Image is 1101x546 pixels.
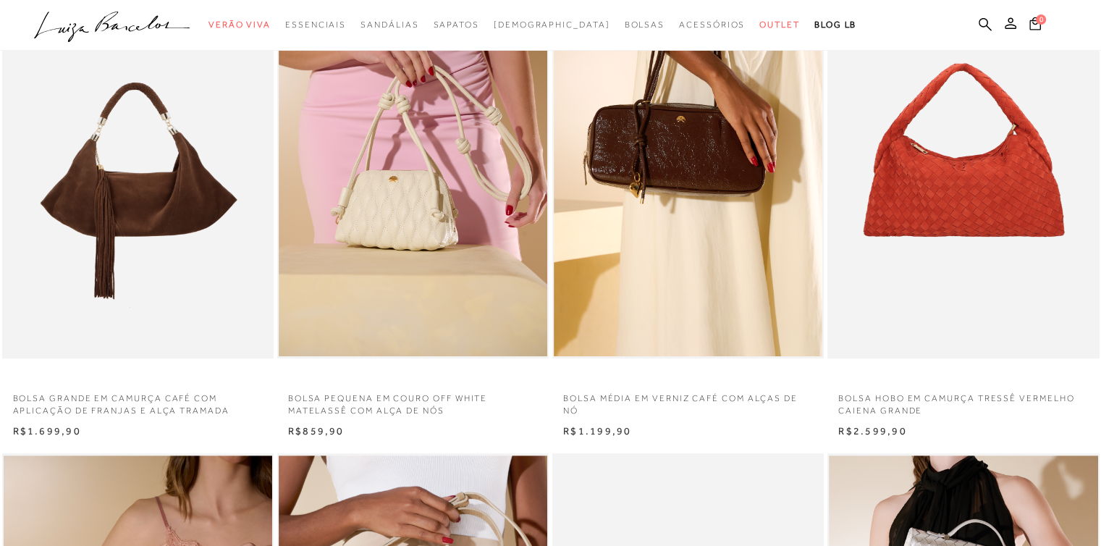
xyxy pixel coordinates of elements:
[838,425,906,437] span: R$2.599,90
[827,384,1099,417] a: BOLSA HOBO EM CAMURÇA TRESSÊ VERMELHO CAIENA GRANDE
[552,384,824,417] a: BOLSA MÉDIA EM VERNIZ CAFÉ COM ALÇAS DE NÓ
[277,384,549,417] a: BOLSA PEQUENA EM COURO OFF WHITE MATELASSÊ COM ALÇA DE NÓS
[759,12,800,38] a: categoryNavScreenReaderText
[208,12,271,38] a: categoryNavScreenReaderText
[285,12,346,38] a: categoryNavScreenReaderText
[624,20,665,30] span: Bolsas
[360,20,418,30] span: Sandálias
[494,20,610,30] span: [DEMOGRAPHIC_DATA]
[208,20,271,30] span: Verão Viva
[288,425,345,437] span: R$859,90
[1025,16,1045,35] button: 0
[13,425,81,437] span: R$1.699,90
[563,425,631,437] span: R$1.199,90
[285,20,346,30] span: Essenciais
[433,12,478,38] a: categoryNavScreenReaderText
[759,20,800,30] span: Outlet
[433,20,478,30] span: Sapatos
[360,12,418,38] a: categoryNavScreenReaderText
[1036,14,1046,25] span: 0
[679,12,745,38] a: categoryNavScreenReaderText
[494,12,610,38] a: noSubCategoriesText
[814,20,856,30] span: BLOG LB
[679,20,745,30] span: Acessórios
[814,12,856,38] a: BLOG LB
[624,12,665,38] a: categoryNavScreenReaderText
[2,384,274,417] a: BOLSA GRANDE EM CAMURÇA CAFÉ COM APLICAÇÃO DE FRANJAS E ALÇA TRAMADA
